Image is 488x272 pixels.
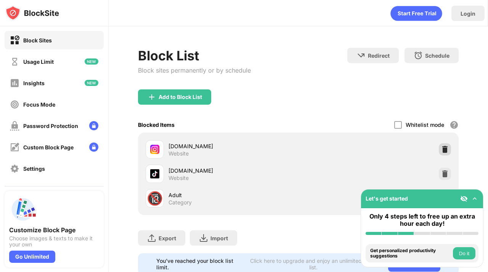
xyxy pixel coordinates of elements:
[9,226,99,234] div: Customize Block Page
[85,58,98,65] img: new-icon.svg
[23,58,54,65] div: Usage Limit
[169,191,299,199] div: Adult
[169,175,189,181] div: Website
[10,57,19,66] img: time-usage-off.svg
[23,123,78,129] div: Password Protection
[10,164,19,173] img: settings-off.svg
[159,235,176,241] div: Export
[366,195,408,202] div: Let's get started
[10,121,19,131] img: password-protection-off.svg
[210,235,228,241] div: Import
[10,36,19,45] img: block-on.svg
[169,199,192,206] div: Category
[23,37,52,44] div: Block Sites
[23,144,74,151] div: Custom Block Page
[169,167,299,175] div: [DOMAIN_NAME]
[460,195,468,202] img: eye-not-visible.svg
[9,235,99,248] div: Choose images & texts to make it your own
[471,195,478,202] img: omni-setup-toggle.svg
[366,213,478,227] div: Only 4 steps left to free up an extra hour each day!
[425,52,449,59] div: Schedule
[156,257,244,270] div: You’ve reached your block list limit.
[10,142,19,152] img: customize-block-page-off.svg
[406,121,444,128] div: Whitelist mode
[150,145,159,154] img: favicons
[89,142,98,152] img: lock-menu.svg
[23,101,55,108] div: Focus Mode
[85,80,98,86] img: new-icon.svg
[5,5,59,21] img: logo-blocksite.svg
[138,48,251,63] div: Block List
[150,169,159,178] img: favicons
[138,66,251,74] div: Block sites permanently or by schedule
[453,247,475,259] button: Do it
[138,121,175,128] div: Blocked Items
[23,80,45,86] div: Insights
[9,251,55,263] div: Go Unlimited
[390,6,442,21] div: animation
[159,94,202,100] div: Add to Block List
[23,165,45,172] div: Settings
[89,121,98,130] img: lock-menu.svg
[10,185,19,195] img: about-off.svg
[368,52,390,59] div: Redirect
[9,196,37,223] img: push-custom-page.svg
[248,257,379,270] div: Click here to upgrade and enjoy an unlimited block list.
[169,150,189,157] div: Website
[461,10,475,17] div: Login
[147,191,163,206] div: 🔞
[10,78,19,88] img: insights-off.svg
[10,100,19,109] img: focus-off.svg
[169,142,299,150] div: [DOMAIN_NAME]
[370,248,451,259] div: Get personalized productivity suggestions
